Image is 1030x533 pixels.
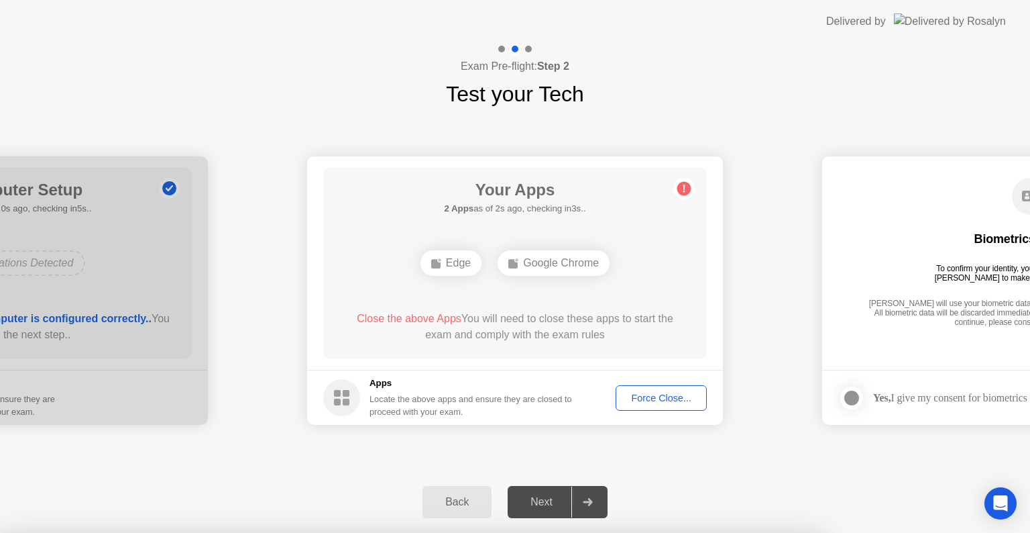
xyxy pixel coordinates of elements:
[498,250,610,276] div: Google Chrome
[826,13,886,30] div: Delivered by
[357,313,461,324] span: Close the above Apps
[444,178,585,202] h1: Your Apps
[444,202,585,215] h5: as of 2s ago, checking in3s..
[343,311,688,343] div: You will need to close these apps to start the exam and comply with the exam rules
[444,203,473,213] b: 2 Apps
[512,496,571,508] div: Next
[446,78,584,110] h1: Test your Tech
[620,393,702,403] div: Force Close...
[420,250,481,276] div: Edge
[369,393,573,418] div: Locate the above apps and ensure they are closed to proceed with your exam.
[369,377,573,390] h5: Apps
[984,487,1017,520] div: Open Intercom Messenger
[894,13,1006,29] img: Delivered by Rosalyn
[461,58,569,75] h4: Exam Pre-flight:
[426,496,488,508] div: Back
[537,60,569,72] b: Step 2
[873,392,891,403] strong: Yes,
